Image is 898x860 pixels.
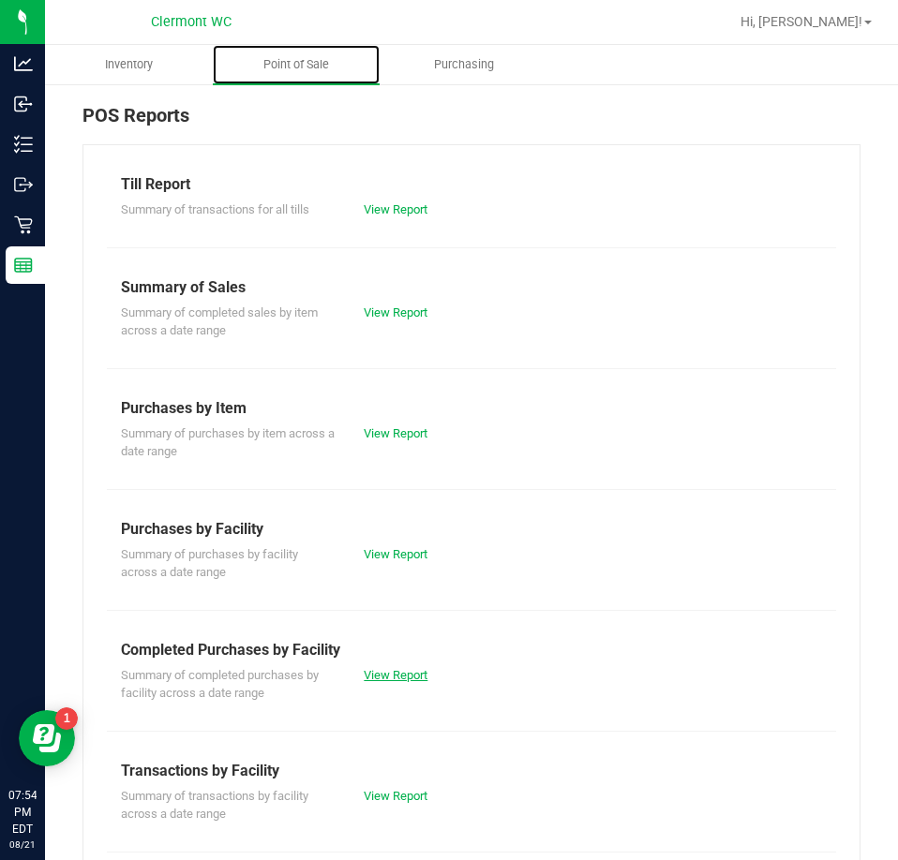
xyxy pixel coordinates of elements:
[121,518,822,541] div: Purchases by Facility
[121,173,822,196] div: Till Report
[213,45,381,84] a: Point of Sale
[121,789,308,822] span: Summary of transactions by facility across a date range
[364,426,427,440] a: View Report
[14,95,33,113] inline-svg: Inbound
[364,789,427,803] a: View Report
[364,305,427,319] a: View Report
[121,760,822,782] div: Transactions by Facility
[45,45,213,84] a: Inventory
[121,547,298,580] span: Summary of purchases by facility across a date range
[121,426,335,459] span: Summary of purchases by item across a date range
[55,707,78,730] iframe: Resource center unread badge
[380,45,547,84] a: Purchasing
[121,668,319,701] span: Summary of completed purchases by facility across a date range
[409,56,519,73] span: Purchasing
[364,202,427,216] a: View Report
[364,547,427,561] a: View Report
[14,135,33,154] inline-svg: Inventory
[80,56,178,73] span: Inventory
[741,14,862,29] span: Hi, [PERSON_NAME]!
[121,276,822,299] div: Summary of Sales
[14,215,33,234] inline-svg: Retail
[121,397,822,420] div: Purchases by Item
[121,202,309,216] span: Summary of transactions for all tills
[121,305,318,338] span: Summary of completed sales by item across a date range
[238,56,354,73] span: Point of Sale
[82,101,861,144] div: POS Reports
[151,14,232,30] span: Clermont WC
[8,838,37,852] p: 08/21
[14,256,33,274] inline-svg: Reports
[14,54,33,73] inline-svg: Analytics
[8,787,37,838] p: 07:54 PM EDT
[14,175,33,194] inline-svg: Outbound
[121,639,822,661] div: Completed Purchases by Facility
[364,668,427,682] a: View Report
[19,710,75,766] iframe: Resource center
